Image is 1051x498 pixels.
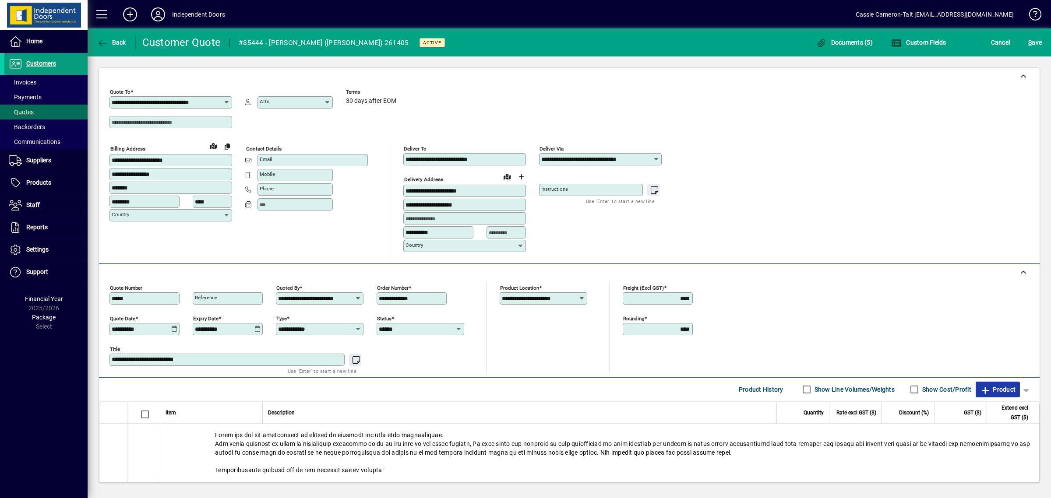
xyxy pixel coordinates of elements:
[4,172,88,194] a: Products
[4,261,88,283] a: Support
[110,346,120,352] mat-label: Title
[276,315,287,321] mat-label: Type
[26,60,56,67] span: Customers
[9,123,45,130] span: Backorders
[26,246,49,253] span: Settings
[377,284,409,291] mat-label: Order number
[172,7,225,21] div: Independent Doors
[4,31,88,53] a: Home
[260,171,275,177] mat-label: Mobile
[26,201,40,208] span: Staff
[4,105,88,119] a: Quotes
[404,146,427,152] mat-label: Deliver To
[1026,35,1044,50] button: Save
[116,7,144,22] button: Add
[220,139,234,153] button: Copy to Delivery address
[26,38,42,45] span: Home
[346,89,399,95] span: Terms
[195,295,217,301] mat-label: Reference
[899,408,929,417] span: Discount (%)
[4,90,88,105] a: Payments
[4,194,88,216] a: Staff
[260,98,269,105] mat-label: Attn
[514,170,528,184] button: Choose address
[976,382,1020,397] button: Product
[814,35,875,50] button: Documents (5)
[110,89,130,95] mat-label: Quote To
[4,150,88,172] a: Suppliers
[26,268,48,275] span: Support
[891,39,946,46] span: Custom Fields
[1028,39,1032,46] span: S
[288,366,356,376] mat-hint: Use 'Enter' to start a new line
[623,284,664,291] mat-label: Freight (excl GST)
[9,109,34,116] span: Quotes
[500,284,539,291] mat-label: Product location
[889,35,949,50] button: Custom Fields
[813,385,895,394] label: Show Line Volumes/Weights
[142,35,221,49] div: Customer Quote
[500,169,514,183] a: View on map
[992,403,1028,422] span: Extend excl GST ($)
[4,119,88,134] a: Backorders
[964,408,981,417] span: GST ($)
[586,196,655,206] mat-hint: Use 'Enter' to start a new line
[816,39,873,46] span: Documents (5)
[144,7,172,22] button: Profile
[4,217,88,238] a: Reports
[4,239,88,261] a: Settings
[97,39,126,46] span: Back
[95,35,128,50] button: Back
[9,138,60,145] span: Communications
[377,315,391,321] mat-label: Status
[739,382,783,396] span: Product History
[9,79,36,86] span: Invoices
[25,295,63,302] span: Financial Year
[1028,35,1042,49] span: ave
[26,179,51,186] span: Products
[110,284,142,291] mat-label: Quote number
[268,408,295,417] span: Description
[260,156,272,162] mat-label: Email
[276,284,300,291] mat-label: Quoted by
[856,7,1014,21] div: Cassie Cameron-Tait [EMAIL_ADDRESS][DOMAIN_NAME]
[32,314,56,321] span: Package
[989,35,1012,50] button: Cancel
[804,408,824,417] span: Quantity
[1023,2,1040,30] a: Knowledge Base
[921,385,971,394] label: Show Cost/Profit
[346,98,396,105] span: 30 days after EOM
[4,75,88,90] a: Invoices
[166,408,176,417] span: Item
[735,382,787,397] button: Product History
[406,242,423,248] mat-label: Country
[206,139,220,153] a: View on map
[110,315,135,321] mat-label: Quote date
[836,408,876,417] span: Rate excl GST ($)
[112,211,129,217] mat-label: Country
[991,35,1010,49] span: Cancel
[623,315,644,321] mat-label: Rounding
[193,315,219,321] mat-label: Expiry date
[423,40,441,46] span: Active
[4,134,88,149] a: Communications
[260,186,274,192] mat-label: Phone
[88,35,136,50] app-page-header-button: Back
[26,224,48,231] span: Reports
[980,382,1016,396] span: Product
[9,94,42,101] span: Payments
[26,157,51,164] span: Suppliers
[239,36,409,50] div: #85444 - [PERSON_NAME] ([PERSON_NAME]) 261405
[541,186,568,192] mat-label: Instructions
[540,146,564,152] mat-label: Deliver via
